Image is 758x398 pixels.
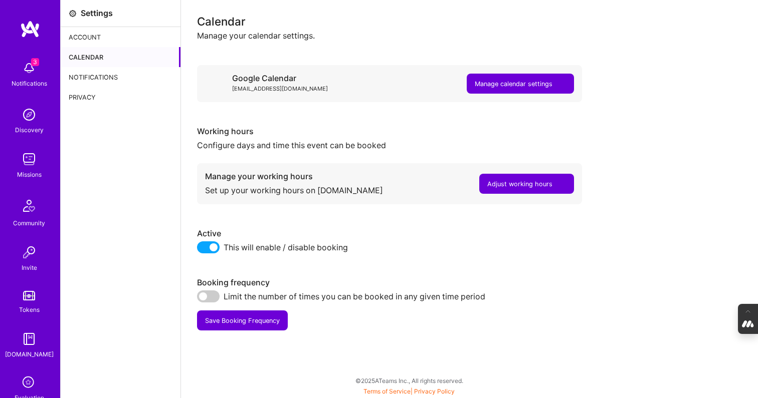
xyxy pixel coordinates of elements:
[197,31,742,41] div: Manage your calendar settings.
[60,368,758,393] div: © 2025 ATeams Inc., All rights reserved.
[232,84,328,94] div: [EMAIL_ADDRESS][DOMAIN_NAME]
[467,74,574,94] button: Manage calendar settings
[61,87,180,107] div: Privacy
[13,218,45,228] div: Community
[81,8,113,19] div: Settings
[197,137,582,151] div: Configure days and time this event can be booked
[479,174,574,194] button: Adjust working hours
[232,73,328,84] div: Google Calendar
[205,182,383,196] div: Set up your working hours on [DOMAIN_NAME]
[31,58,39,66] span: 3
[22,262,37,273] div: Invite
[197,310,288,330] button: Save Booking Frequency
[5,349,54,359] div: [DOMAIN_NAME]
[205,171,383,182] div: Manage your working hours
[556,79,566,88] i: icon LinkArrow
[205,73,224,92] i: icon Google
[197,16,742,27] div: Calendar
[15,125,44,135] div: Discovery
[69,10,77,18] i: icon Settings
[12,78,47,89] div: Notifications
[197,277,582,288] div: Booking frequency
[61,27,180,47] div: Account
[19,242,39,262] img: Invite
[556,179,566,188] i: icon LinkArrow
[197,126,582,137] div: Working hours
[20,373,39,392] i: icon SelectionTeam
[17,169,42,180] div: Missions
[61,47,180,67] div: Calendar
[197,228,582,239] div: Active
[363,387,455,395] span: |
[19,105,39,125] img: discovery
[17,194,41,218] img: Community
[224,290,485,302] span: Limit the number of times you can be booked in any given time period
[224,241,348,253] span: This will enable / disable booking
[61,67,180,87] div: Notifications
[363,387,411,395] a: Terms of Service
[19,304,40,315] div: Tokens
[19,149,39,169] img: teamwork
[475,79,552,89] div: Manage calendar settings
[23,291,35,300] img: tokens
[19,329,39,349] img: guide book
[19,58,39,78] img: bell
[487,179,552,189] div: Adjust working hours
[414,387,455,395] a: Privacy Policy
[20,20,40,38] img: logo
